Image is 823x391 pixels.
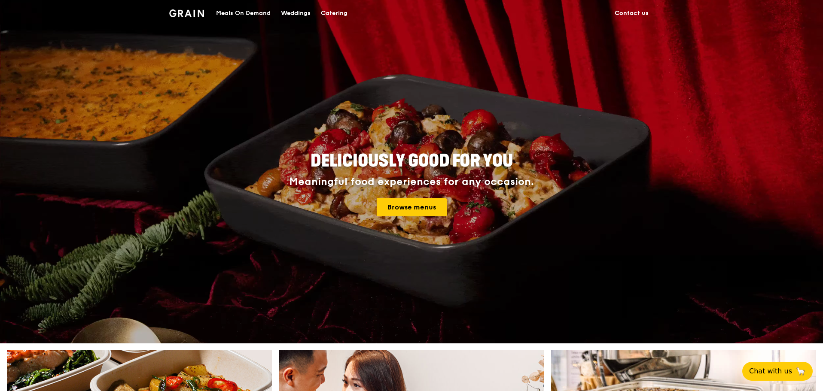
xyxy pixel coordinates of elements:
[742,362,813,381] button: Chat with us🦙
[377,198,447,216] a: Browse menus
[216,0,271,26] div: Meals On Demand
[796,366,806,376] span: 🦙
[257,176,566,188] div: Meaningful food experiences for any occasion.
[169,9,204,17] img: Grain
[281,0,311,26] div: Weddings
[316,0,353,26] a: Catering
[276,0,316,26] a: Weddings
[311,151,513,171] span: Deliciously good for you
[610,0,654,26] a: Contact us
[321,0,347,26] div: Catering
[749,366,792,376] span: Chat with us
